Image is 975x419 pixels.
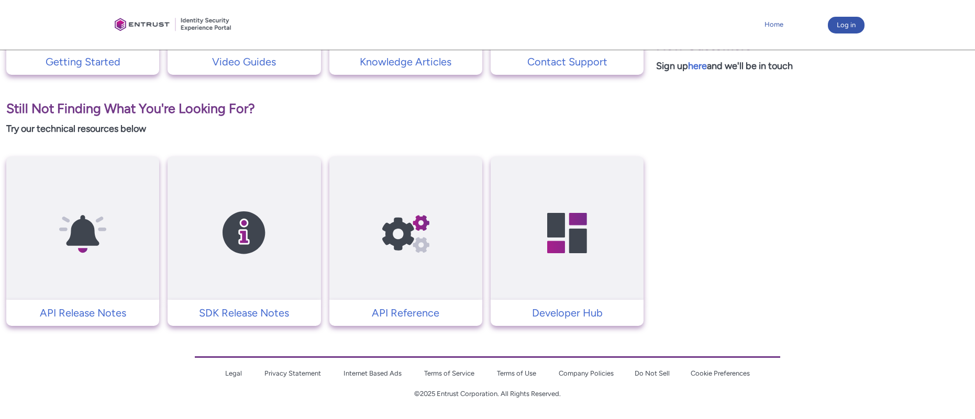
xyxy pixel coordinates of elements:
p: Knowledge Articles [335,54,477,70]
a: API Release Notes [6,305,159,321]
p: Contact Support [496,54,638,70]
a: Getting Started [6,54,159,70]
p: Sign up and we'll be in touch [656,59,969,73]
a: here [688,60,707,72]
a: Terms of Use [497,369,536,377]
a: Internet Based Ads [344,369,402,377]
p: Still Not Finding What You're Looking For? [6,99,644,119]
a: Knowledge Articles [329,54,482,70]
p: ©2025 Entrust Corporation. All Rights Reserved. [195,389,780,399]
p: SDK Release Notes [173,305,315,321]
img: SDK Release Notes [194,177,294,289]
a: Legal [225,369,242,377]
p: Video Guides [173,54,315,70]
a: Terms of Service [424,369,474,377]
p: Getting Started [12,54,154,70]
a: Developer Hub [491,305,644,321]
p: API Release Notes [12,305,154,321]
img: API Release Notes [33,177,132,289]
img: Developer Hub [517,177,617,289]
img: API Reference [356,177,456,289]
a: SDK Release Notes [168,305,320,321]
a: Video Guides [168,54,320,70]
a: Privacy Statement [264,369,321,377]
a: API Reference [329,305,482,321]
a: Contact Support [491,54,644,70]
p: Try our technical resources below [6,122,644,136]
p: Developer Hub [496,305,638,321]
a: Home [762,17,786,32]
a: Cookie Preferences [691,369,750,377]
a: Company Policies [559,369,614,377]
button: Log in [828,17,865,33]
a: Do Not Sell [635,369,670,377]
p: API Reference [335,305,477,321]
